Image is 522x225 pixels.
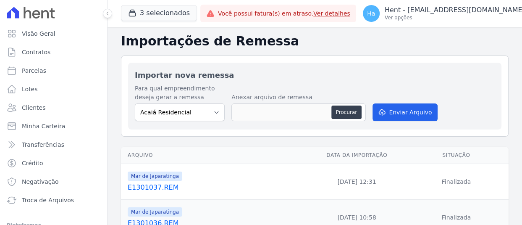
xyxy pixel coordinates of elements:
span: Clientes [22,103,45,112]
a: Lotes [3,81,104,98]
span: Ha [367,11,375,16]
h2: Importar nova remessa [135,69,495,81]
a: Troca de Arquivos [3,192,104,209]
label: Anexar arquivo de remessa [231,93,366,102]
button: Enviar Arquivo [372,103,437,121]
span: Minha Carteira [22,122,65,130]
label: Para qual empreendimento deseja gerar a remessa [135,84,225,102]
span: Visão Geral [22,29,55,38]
a: Ver detalhes [313,10,350,17]
a: E1301037.REM [128,183,307,193]
span: Contratos [22,48,50,56]
span: Parcelas [22,66,46,75]
a: Negativação [3,173,104,190]
span: Lotes [22,85,38,93]
th: Situação [404,147,509,164]
th: Data da Importação [310,147,404,164]
a: Transferências [3,136,104,153]
span: Mar de Japaratinga [128,172,182,181]
a: Crédito [3,155,104,172]
button: Procurar [331,106,362,119]
button: 3 selecionados [121,5,197,21]
th: Arquivo [121,147,310,164]
a: Contratos [3,44,104,61]
span: Troca de Arquivos [22,196,74,204]
span: Transferências [22,140,64,149]
a: Minha Carteira [3,118,104,135]
span: Crédito [22,159,43,167]
a: Parcelas [3,62,104,79]
td: Finalizada [404,164,509,200]
span: Negativação [22,177,59,186]
td: [DATE] 12:31 [310,164,404,200]
a: Clientes [3,99,104,116]
span: Mar de Japaratinga [128,207,182,217]
a: Visão Geral [3,25,104,42]
h2: Importações de Remessa [121,34,509,49]
span: Você possui fatura(s) em atraso. [218,9,350,18]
